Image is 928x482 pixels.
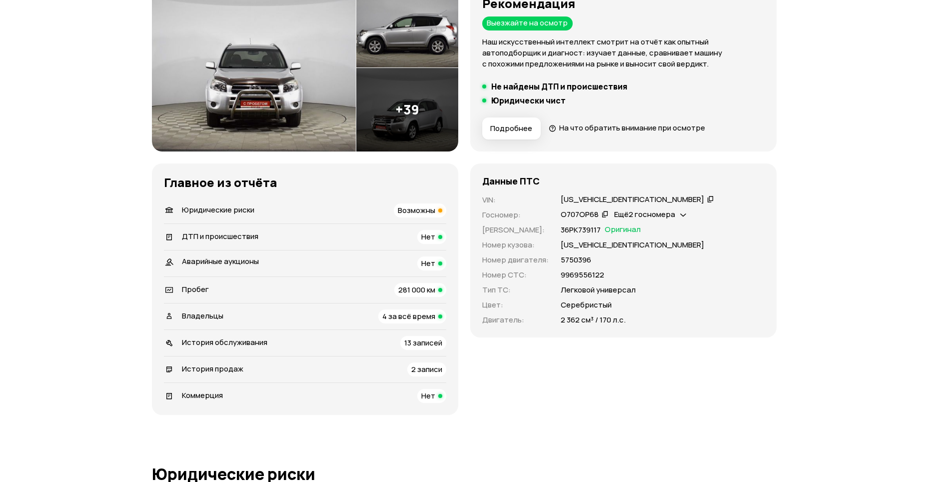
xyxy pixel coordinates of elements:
[164,175,446,189] h3: Главное из отчёта
[182,337,267,347] span: История обслуживания
[549,122,706,133] a: На что обратить внимание при осмотре
[398,205,435,215] span: Возможны
[482,269,549,280] p: Номер СТС :
[482,299,549,310] p: Цвет :
[182,363,243,374] span: История продаж
[482,239,549,250] p: Номер кузова :
[182,256,259,266] span: Аварийные аукционы
[482,314,549,325] p: Двигатель :
[482,224,549,235] p: [PERSON_NAME] :
[561,194,704,205] div: [US_VEHICLE_IDENTIFICATION_NUMBER]
[561,239,704,250] p: [US_VEHICLE_IDENTIFICATION_NUMBER]
[482,36,765,69] p: Наш искусственный интеллект смотрит на отчёт как опытный автоподборщик и диагност: изучает данные...
[421,258,435,268] span: Нет
[404,337,442,348] span: 13 записей
[482,117,541,139] button: Подробнее
[561,254,591,265] p: 5750396
[382,311,435,321] span: 4 за всё время
[561,269,604,280] p: 9969556122
[561,284,636,295] p: Легковой универсал
[561,299,612,310] p: Серебристый
[482,209,549,220] p: Госномер :
[182,390,223,400] span: Коммерция
[421,390,435,401] span: Нет
[482,194,549,205] p: VIN :
[182,231,258,241] span: ДТП и происшествия
[491,81,627,91] h5: Не найдены ДТП и происшествия
[605,224,641,235] span: Оригинал
[182,310,223,321] span: Владельцы
[398,284,435,295] span: 281 000 км
[561,224,601,235] p: 36РК739117
[559,122,705,133] span: На что обратить внимание при осмотре
[561,314,626,325] p: 2 362 см³ / 170 л.с.
[614,209,675,219] span: Ещё 2 госномера
[482,254,549,265] p: Номер двигателя :
[561,209,599,220] div: О707ОР68
[421,231,435,242] span: Нет
[482,284,549,295] p: Тип ТС :
[490,123,532,133] span: Подробнее
[411,364,442,374] span: 2 записи
[482,175,540,186] h4: Данные ПТС
[182,204,254,215] span: Юридические риски
[482,16,573,30] div: Выезжайте на осмотр
[491,95,566,105] h5: Юридически чист
[182,284,209,294] span: Пробег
